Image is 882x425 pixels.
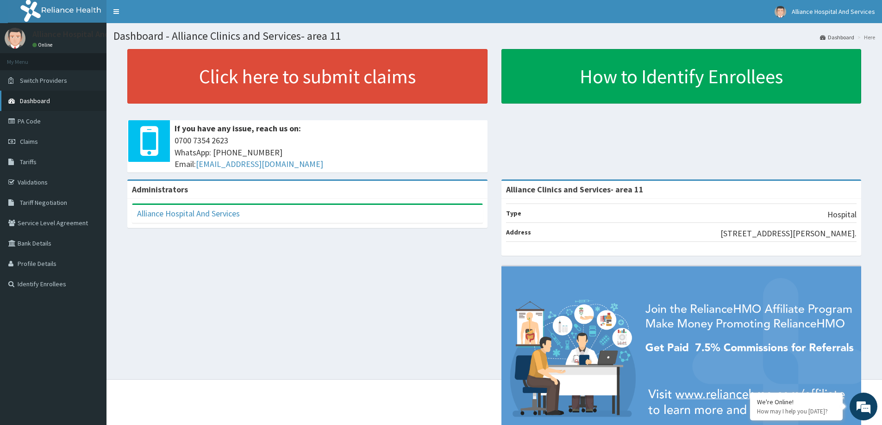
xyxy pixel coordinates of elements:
span: Alliance Hospital And Services [792,7,875,16]
div: Chat with us now [48,52,156,64]
a: Online [32,42,55,48]
h1: Dashboard - Alliance Clinics and Services- area 11 [113,30,875,42]
a: Alliance Hospital And Services [137,208,240,219]
p: Hospital [827,209,857,221]
div: Minimize live chat window [152,5,174,27]
b: Type [506,209,521,217]
span: We're online! [54,117,128,210]
span: Claims [20,137,38,146]
img: User Image [775,6,786,18]
span: 0700 7354 2623 WhatsApp: [PHONE_NUMBER] Email: [175,135,483,170]
b: If you have any issue, reach us on: [175,123,301,134]
a: How to Identify Enrollees [501,49,862,104]
textarea: Type your message and hit 'Enter' [5,253,176,285]
p: [STREET_ADDRESS][PERSON_NAME]. [720,228,857,240]
b: Administrators [132,184,188,195]
li: Here [855,33,875,41]
span: Dashboard [20,97,50,105]
img: d_794563401_company_1708531726252_794563401 [17,46,38,69]
span: Tariffs [20,158,37,166]
div: We're Online! [757,398,836,406]
b: Address [506,228,531,236]
img: User Image [5,28,25,49]
a: [EMAIL_ADDRESS][DOMAIN_NAME] [196,159,323,169]
span: Switch Providers [20,76,67,85]
span: Tariff Negotiation [20,198,67,207]
p: Alliance Hospital And Services [32,30,142,38]
p: How may I help you today? [757,407,836,415]
strong: Alliance Clinics and Services- area 11 [506,184,644,195]
a: Click here to submit claims [127,49,488,104]
a: Dashboard [820,33,854,41]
